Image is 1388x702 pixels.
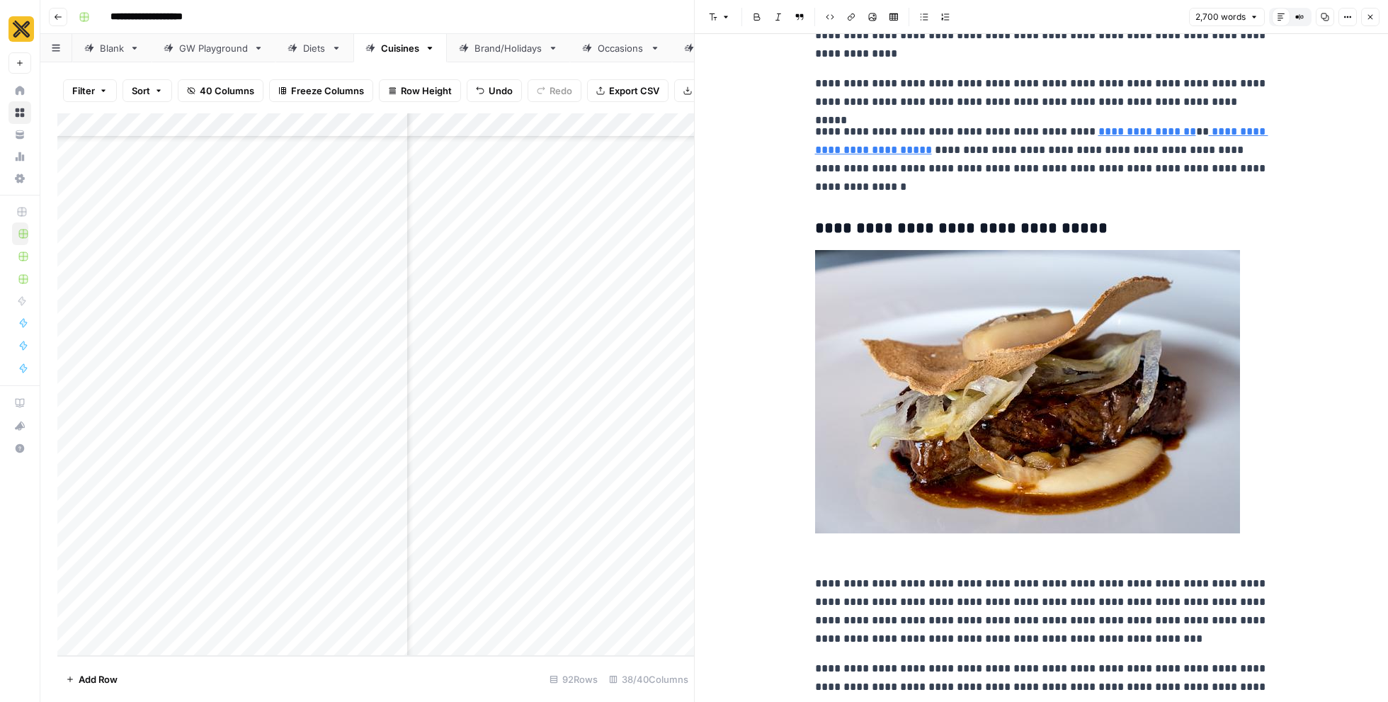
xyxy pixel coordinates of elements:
[8,101,31,124] a: Browse
[544,668,603,691] div: 92 Rows
[63,79,117,102] button: Filter
[8,11,31,47] button: Workspace: CookUnity
[9,415,30,436] div: What's new?
[489,84,513,98] span: Undo
[8,16,34,42] img: CookUnity Logo
[275,34,353,62] a: Diets
[179,41,248,55] div: GW Playground
[379,79,461,102] button: Row Height
[100,41,124,55] div: Blank
[178,79,263,102] button: 40 Columns
[587,79,669,102] button: Export CSV
[152,34,275,62] a: GW Playground
[303,41,326,55] div: Diets
[603,668,694,691] div: 38/40 Columns
[1195,11,1246,23] span: 2,700 words
[72,84,95,98] span: Filter
[401,84,452,98] span: Row Height
[474,41,542,55] div: Brand/Holidays
[550,84,572,98] span: Redo
[672,34,777,62] a: Campaigns
[570,34,672,62] a: Occasions
[8,414,31,437] button: What's new?
[528,79,581,102] button: Redo
[8,392,31,414] a: AirOps Academy
[8,167,31,190] a: Settings
[79,672,118,686] span: Add Row
[123,79,172,102] button: Sort
[132,84,150,98] span: Sort
[8,123,31,146] a: Your Data
[57,668,126,691] button: Add Row
[8,79,31,102] a: Home
[353,34,447,62] a: Cuisines
[269,79,373,102] button: Freeze Columns
[200,84,254,98] span: 40 Columns
[72,34,152,62] a: Blank
[291,84,364,98] span: Freeze Columns
[8,437,31,460] button: Help + Support
[381,41,419,55] div: Cuisines
[447,34,570,62] a: Brand/Holidays
[598,41,644,55] div: Occasions
[1189,8,1265,26] button: 2,700 words
[467,79,522,102] button: Undo
[8,145,31,168] a: Usage
[609,84,659,98] span: Export CSV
